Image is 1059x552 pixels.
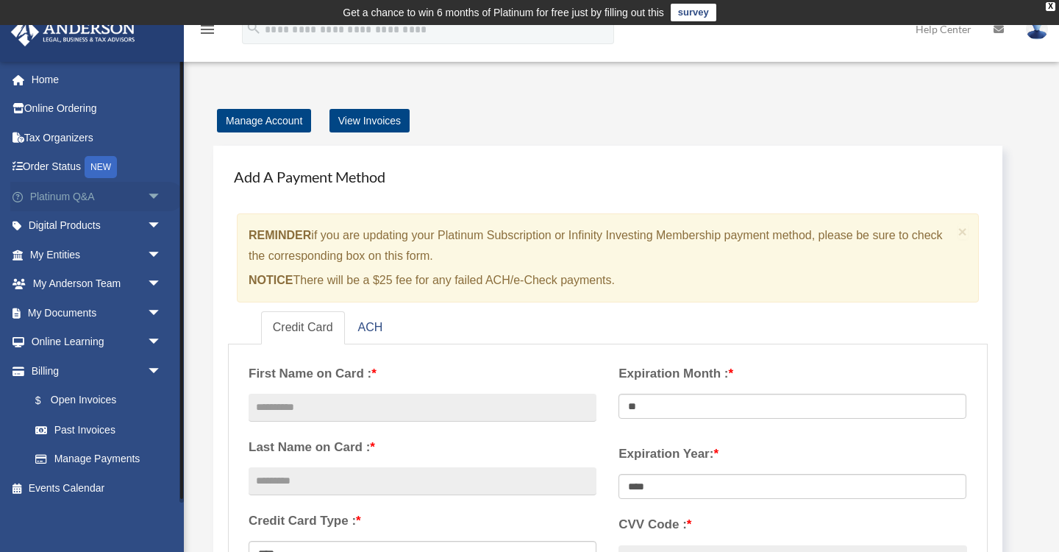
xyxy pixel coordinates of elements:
[618,514,966,536] label: CVV Code :
[958,224,968,239] button: Close
[21,386,184,416] a: $Open Invoices
[10,211,184,241] a: Digital Productsarrow_drop_down
[10,123,184,152] a: Tax Organizers
[618,443,966,465] label: Expiration Year:
[343,4,664,21] div: Get a chance to win 6 months of Platinum for free just by filling out this
[10,240,184,269] a: My Entitiesarrow_drop_down
[618,363,966,385] label: Expiration Month :
[147,240,176,270] span: arrow_drop_down
[10,298,184,328] a: My Documentsarrow_drop_down
[199,21,216,38] i: menu
[147,298,176,328] span: arrow_drop_down
[199,26,216,38] a: menu
[237,213,979,302] div: if you are updating your Platinum Subscription or Infinity Investing Membership payment method, p...
[10,473,184,503] a: Events Calendar
[249,270,952,291] p: There will be a $25 fee for any failed ACH/e-Check payments.
[1026,18,1048,40] img: User Pic
[1046,2,1055,11] div: close
[147,182,176,212] span: arrow_drop_down
[958,223,968,240] span: ×
[10,65,184,94] a: Home
[10,328,184,357] a: Online Learningarrow_drop_down
[147,269,176,300] span: arrow_drop_down
[10,269,184,299] a: My Anderson Teamarrow_drop_down
[346,311,395,344] a: ACH
[249,229,311,241] strong: REMINDER
[10,356,184,386] a: Billingarrow_drop_down
[43,392,51,410] span: $
[671,4,716,21] a: survey
[249,436,596,459] label: Last Name on Card :
[249,510,596,532] label: Credit Card Type :
[246,20,262,36] i: search
[147,356,176,386] span: arrow_drop_down
[10,94,184,124] a: Online Ordering
[147,211,176,241] span: arrow_drop_down
[147,328,176,358] span: arrow_drop_down
[261,311,345,344] a: Credit Card
[21,415,184,445] a: Past Invoices
[217,109,311,132] a: Manage Account
[10,182,184,211] a: Platinum Q&Aarrow_drop_down
[249,363,596,385] label: First Name on Card :
[249,274,293,286] strong: NOTICE
[21,445,176,474] a: Manage Payments
[7,18,140,46] img: Anderson Advisors Platinum Portal
[228,160,988,193] h4: Add A Payment Method
[85,156,117,178] div: NEW
[10,152,184,183] a: Order StatusNEW
[329,109,410,132] a: View Invoices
